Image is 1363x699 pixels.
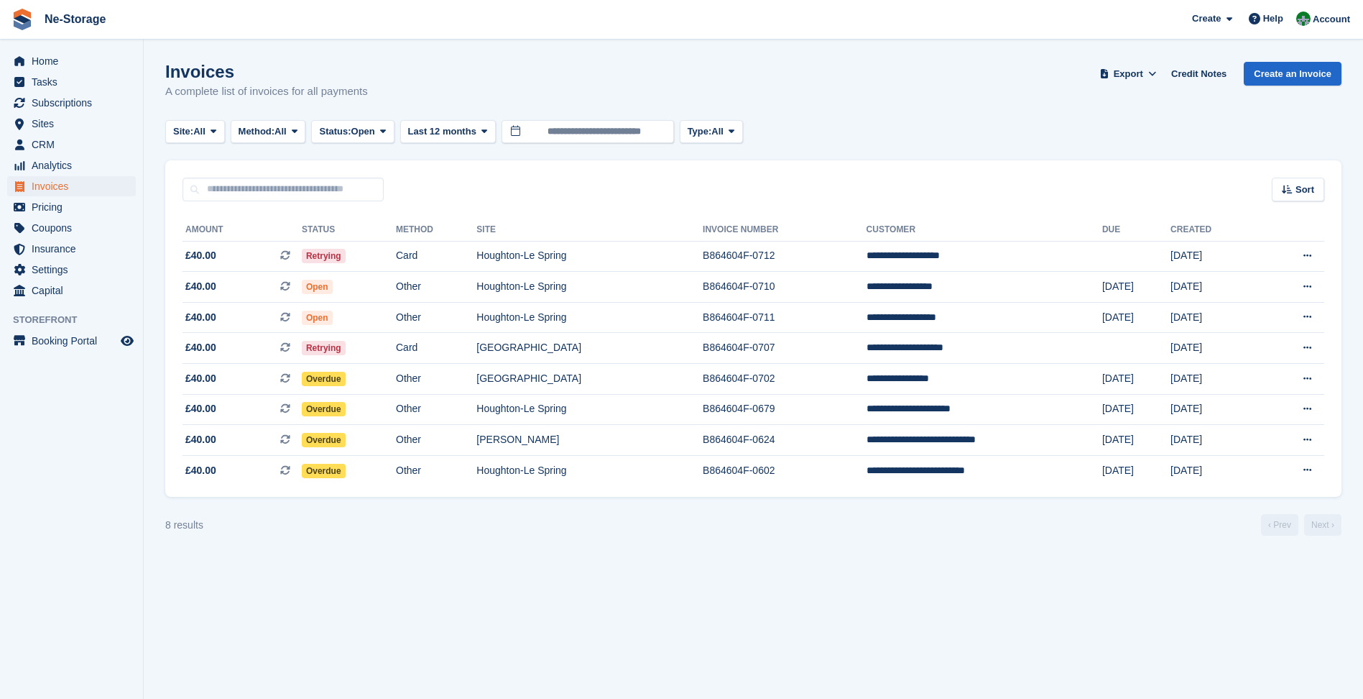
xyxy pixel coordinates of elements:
[302,219,396,242] th: Status
[1102,364,1170,395] td: [DATE]
[32,114,118,134] span: Sites
[32,197,118,217] span: Pricing
[703,455,867,485] td: B864604F-0602
[193,124,205,139] span: All
[319,124,351,139] span: Status:
[239,124,275,139] span: Method:
[165,518,203,533] div: 8 results
[1170,333,1259,364] td: [DATE]
[302,433,346,447] span: Overdue
[185,371,216,386] span: £40.00
[185,340,216,355] span: £40.00
[32,72,118,92] span: Tasks
[7,93,136,113] a: menu
[1096,62,1160,86] button: Export
[351,124,375,139] span: Open
[1304,514,1341,536] a: Next
[302,402,346,416] span: Overdue
[32,331,118,351] span: Booking Portal
[396,302,476,333] td: Other
[165,83,368,100] p: A complete list of invoices for all payments
[185,432,216,447] span: £40.00
[476,241,703,272] td: Houghton-Le Spring
[32,134,118,155] span: CRM
[185,248,216,263] span: £40.00
[703,219,867,242] th: Invoice Number
[32,176,118,196] span: Invoices
[32,260,118,280] span: Settings
[1102,455,1170,485] td: [DATE]
[185,279,216,294] span: £40.00
[32,239,118,259] span: Insurance
[476,219,703,242] th: Site
[7,155,136,175] a: menu
[1170,302,1259,333] td: [DATE]
[703,394,867,425] td: B864604F-0679
[1296,12,1311,26] img: Charlotte Nesbitt
[703,241,867,272] td: B864604F-0712
[1170,272,1259,303] td: [DATE]
[1261,514,1298,536] a: Previous
[396,219,476,242] th: Method
[396,364,476,395] td: Other
[32,155,118,175] span: Analytics
[302,372,346,386] span: Overdue
[1102,394,1170,425] td: [DATE]
[1102,302,1170,333] td: [DATE]
[1102,272,1170,303] td: [DATE]
[1313,12,1350,27] span: Account
[32,218,118,238] span: Coupons
[476,455,703,485] td: Houghton-Le Spring
[408,124,476,139] span: Last 12 months
[703,302,867,333] td: B864604F-0711
[231,120,306,144] button: Method: All
[302,341,346,355] span: Retrying
[476,333,703,364] td: [GEOGRAPHIC_DATA]
[1170,425,1259,456] td: [DATE]
[1102,425,1170,456] td: [DATE]
[703,364,867,395] td: B864604F-0702
[302,311,333,325] span: Open
[1170,394,1259,425] td: [DATE]
[396,394,476,425] td: Other
[396,425,476,456] td: Other
[32,93,118,113] span: Subscriptions
[1170,241,1259,272] td: [DATE]
[274,124,287,139] span: All
[1170,219,1259,242] th: Created
[396,272,476,303] td: Other
[396,455,476,485] td: Other
[7,134,136,155] a: menu
[867,219,1102,242] th: Customer
[32,51,118,71] span: Home
[1244,62,1341,86] a: Create an Invoice
[7,197,136,217] a: menu
[1170,455,1259,485] td: [DATE]
[182,219,302,242] th: Amount
[396,333,476,364] td: Card
[185,310,216,325] span: £40.00
[1102,219,1170,242] th: Due
[165,62,368,81] h1: Invoices
[7,218,136,238] a: menu
[302,280,333,294] span: Open
[1165,62,1232,86] a: Credit Notes
[7,280,136,301] a: menu
[476,272,703,303] td: Houghton-Le Spring
[7,51,136,71] a: menu
[7,239,136,259] a: menu
[302,464,346,478] span: Overdue
[1295,183,1314,197] span: Sort
[311,120,394,144] button: Status: Open
[396,241,476,272] td: Card
[1258,514,1344,536] nav: Page
[13,313,143,327] span: Storefront
[476,394,703,425] td: Houghton-Le Spring
[7,176,136,196] a: menu
[302,249,346,263] span: Retrying
[476,425,703,456] td: [PERSON_NAME]
[1192,12,1221,26] span: Create
[1263,12,1283,26] span: Help
[703,272,867,303] td: B864604F-0710
[7,331,136,351] a: menu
